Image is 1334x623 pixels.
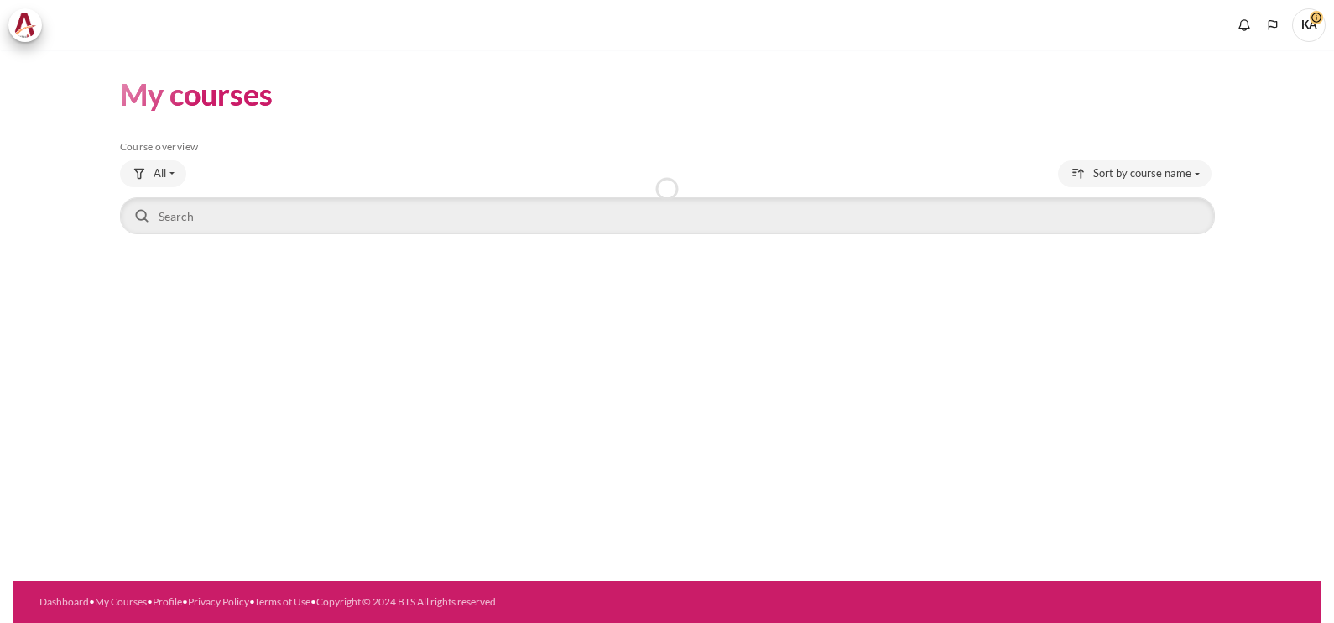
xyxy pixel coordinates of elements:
[120,160,1215,238] div: Course overview controls
[188,595,249,608] a: Privacy Policy
[1058,160,1212,187] button: Sorting drop-down menu
[39,594,738,610] div: • • • • •
[120,140,1215,154] h5: Course overview
[120,160,186,187] button: Grouping drop-down menu
[8,8,50,42] a: Architeck Architeck
[13,50,1321,263] section: Content
[1292,8,1326,42] span: KA
[153,595,182,608] a: Profile
[1292,8,1326,42] a: User menu
[120,197,1215,234] input: Search
[1260,13,1285,38] button: Languages
[154,165,166,182] span: All
[120,75,273,114] h1: My courses
[254,595,310,608] a: Terms of Use
[1232,13,1257,38] div: Show notification window with no new notifications
[316,595,496,608] a: Copyright © 2024 BTS All rights reserved
[95,595,147,608] a: My Courses
[39,595,89,608] a: Dashboard
[1093,165,1191,182] span: Sort by course name
[13,13,37,38] img: Architeck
